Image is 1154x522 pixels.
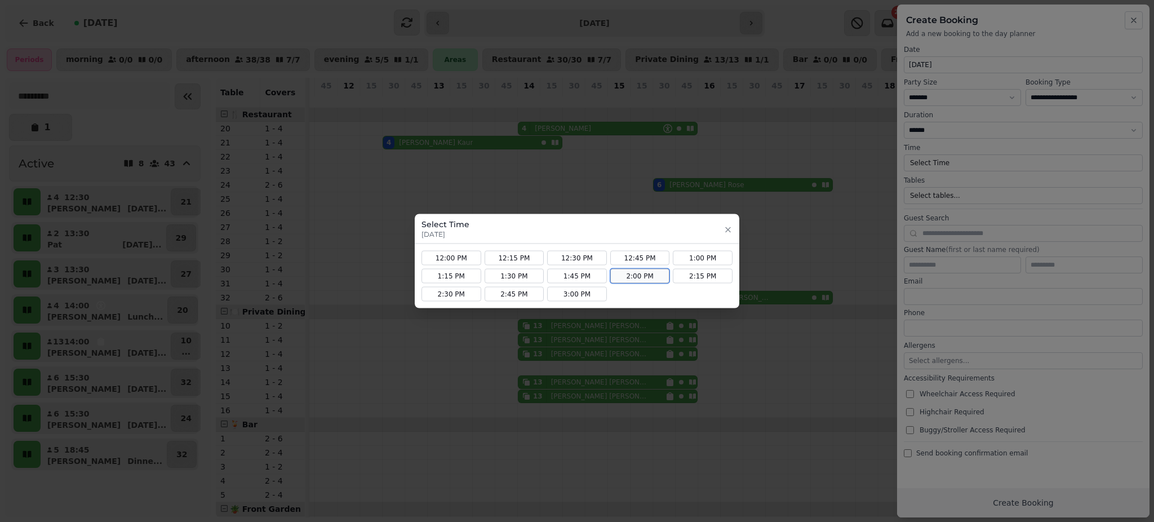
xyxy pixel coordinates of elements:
[421,251,481,266] button: 12:00 PM
[547,251,607,266] button: 12:30 PM
[485,251,544,266] button: 12:15 PM
[421,287,481,302] button: 2:30 PM
[610,251,670,266] button: 12:45 PM
[485,269,544,284] button: 1:30 PM
[673,269,733,284] button: 2:15 PM
[421,230,469,239] p: [DATE]
[485,287,544,302] button: 2:45 PM
[610,269,670,284] button: 2:00 PM
[421,219,469,230] h3: Select Time
[547,269,607,284] button: 1:45 PM
[673,251,733,266] button: 1:00 PM
[421,269,481,284] button: 1:15 PM
[547,287,607,302] button: 3:00 PM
